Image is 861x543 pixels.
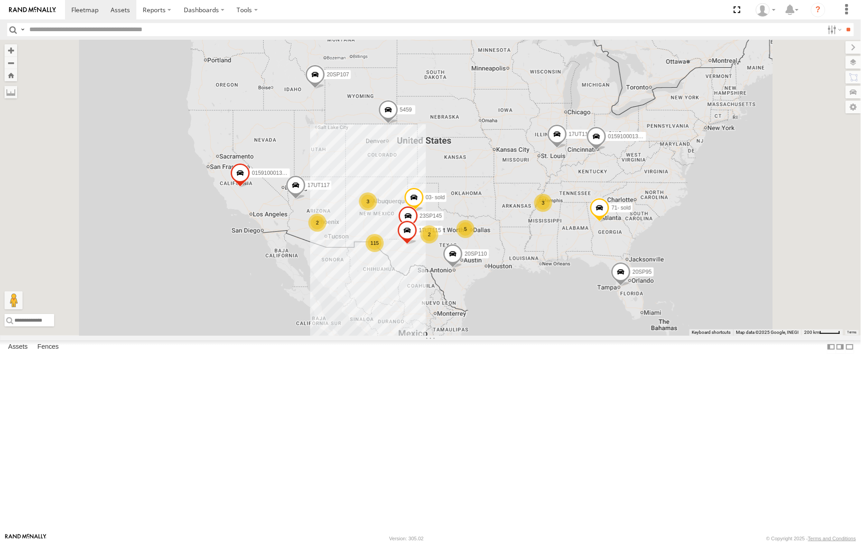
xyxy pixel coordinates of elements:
[5,534,47,543] a: Visit our Website
[736,330,799,335] span: Map data ©2025 Google, INEGI
[366,234,384,252] div: 115
[5,69,17,81] button: Zoom Home
[836,340,845,353] label: Dock Summary Table to the Right
[827,340,836,353] label: Dock Summary Table to the Left
[801,329,843,336] button: Map Scale: 200 km per 42 pixels
[568,131,591,137] span: 17UT112
[33,341,63,353] label: Fences
[808,536,856,541] a: Terms and Conditions
[307,182,330,188] span: 17UT117
[359,192,377,211] div: 3
[389,536,424,541] div: Version: 305.02
[400,107,412,113] span: 5459
[847,331,857,334] a: Terms
[845,340,854,353] label: Hide Summary Table
[692,329,731,336] button: Keyboard shortcuts
[308,214,326,232] div: 2
[419,227,441,234] span: 17UT115
[326,71,349,77] span: 20SP107
[252,169,297,176] span: 015910001358442
[632,269,652,275] span: 20SP95
[534,194,552,212] div: 3
[420,225,438,243] div: 2
[5,86,17,98] label: Measure
[766,536,856,541] div: © Copyright 2025 -
[5,291,23,309] button: Drag Pegman onto the map to open Street View
[753,3,779,17] div: Carlos Vazquez
[608,133,653,140] span: 015910001371478
[456,220,475,238] div: 5
[804,330,819,335] span: 200 km
[824,23,843,36] label: Search Filter Options
[4,341,32,353] label: Assets
[419,213,442,219] span: 23SP145
[465,250,487,257] span: 20SP110
[5,56,17,69] button: Zoom out
[846,101,861,113] label: Map Settings
[811,3,825,17] i: ?
[5,44,17,56] button: Zoom in
[19,23,26,36] label: Search Query
[9,7,56,13] img: rand-logo.svg
[425,194,445,201] span: 03- sold
[611,205,631,211] span: 71- sold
